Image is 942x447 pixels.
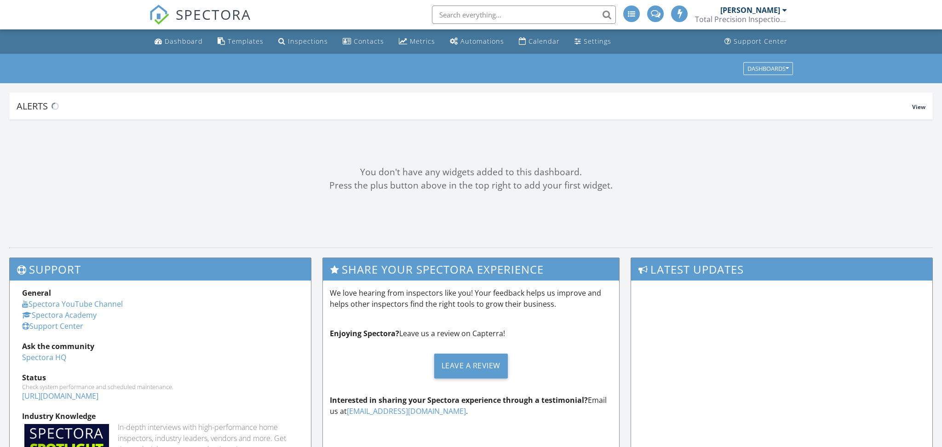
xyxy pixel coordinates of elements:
p: Email us at . [330,395,612,417]
img: The Best Home Inspection Software - Spectora [149,5,169,25]
a: Automations (Basic) [446,33,508,50]
div: Settings [584,37,611,46]
input: Search everything... [432,6,616,24]
a: Dashboard [151,33,207,50]
a: Spectora YouTube Channel [22,299,123,309]
a: Support Center [721,33,791,50]
div: Industry Knowledge [22,411,299,422]
a: Metrics [395,33,439,50]
div: Support Center [734,37,787,46]
strong: Enjoying Spectora? [330,328,399,338]
div: Contacts [354,37,384,46]
strong: Interested in sharing your Spectora experience through a testimonial? [330,395,588,405]
div: Total Precision Inspections LLC [695,15,787,24]
div: Calendar [528,37,560,46]
div: You don't have any widgets added to this dashboard. [9,166,933,179]
div: Status [22,372,299,383]
div: [PERSON_NAME] [720,6,780,15]
div: Metrics [410,37,435,46]
span: SPECTORA [176,5,251,24]
button: Dashboards [743,62,793,75]
a: Leave a Review [330,346,612,385]
a: [EMAIL_ADDRESS][DOMAIN_NAME] [347,406,466,416]
div: Check system performance and scheduled maintenance. [22,383,299,390]
a: Templates [214,33,267,50]
h3: Latest Updates [631,258,932,281]
div: Ask the community [22,341,299,352]
div: Leave a Review [434,354,508,378]
a: Spectora Academy [22,310,97,320]
div: Templates [228,37,264,46]
a: Spectora HQ [22,352,66,362]
div: Dashboard [165,37,203,46]
a: [URL][DOMAIN_NAME] [22,391,98,401]
div: Dashboards [747,65,789,72]
span: View [912,103,925,111]
h3: Share Your Spectora Experience [323,258,619,281]
strong: General [22,288,51,298]
p: Leave us a review on Capterra! [330,328,612,339]
h3: Support [10,258,311,281]
p: We love hearing from inspectors like you! Your feedback helps us improve and helps other inspecto... [330,287,612,309]
a: Settings [571,33,615,50]
div: Alerts [17,100,912,112]
div: Automations [460,37,504,46]
a: Support Center [22,321,83,331]
div: Inspections [288,37,328,46]
a: Contacts [339,33,388,50]
a: Inspections [275,33,332,50]
a: SPECTORA [149,12,251,32]
div: Press the plus button above in the top right to add your first widget. [9,179,933,192]
a: Calendar [515,33,563,50]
